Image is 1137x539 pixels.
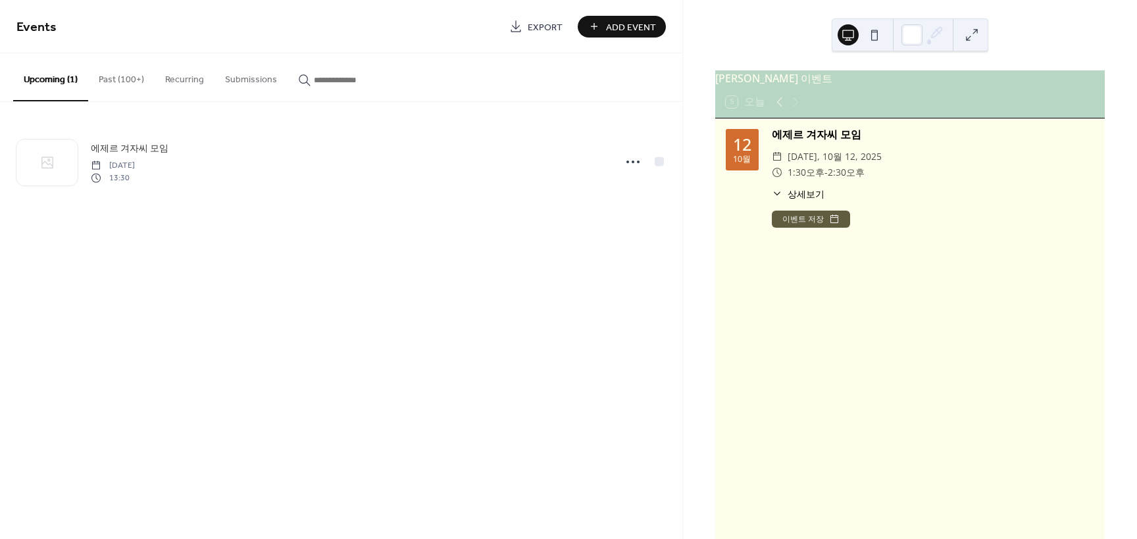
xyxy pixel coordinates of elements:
[16,14,57,40] span: Events
[91,160,135,172] span: [DATE]
[788,149,882,165] span: [DATE], 10월 12, 2025
[91,141,168,156] a: 에제르 겨자씨 모임
[499,16,572,38] a: Export
[733,136,751,153] div: 12
[606,20,656,34] span: Add Event
[772,149,782,165] div: ​
[733,155,751,164] div: 10월
[528,20,563,34] span: Export
[788,165,824,180] span: 1:30오후
[88,53,155,100] button: Past (100+)
[828,165,865,180] span: 2:30오후
[215,53,288,100] button: Submissions
[772,126,1094,142] div: 에제르 겨자씨 모임
[772,187,824,201] button: ​상세보기
[578,16,666,38] button: Add Event
[772,187,782,201] div: ​
[824,165,828,180] span: -
[91,172,135,184] span: 13:30
[155,53,215,100] button: Recurring
[91,142,168,156] span: 에제르 겨자씨 모임
[788,187,824,201] span: 상세보기
[13,53,88,101] button: Upcoming (1)
[772,211,850,228] button: 이벤트 저장
[772,165,782,180] div: ​
[715,70,1105,86] div: [PERSON_NAME] 이벤트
